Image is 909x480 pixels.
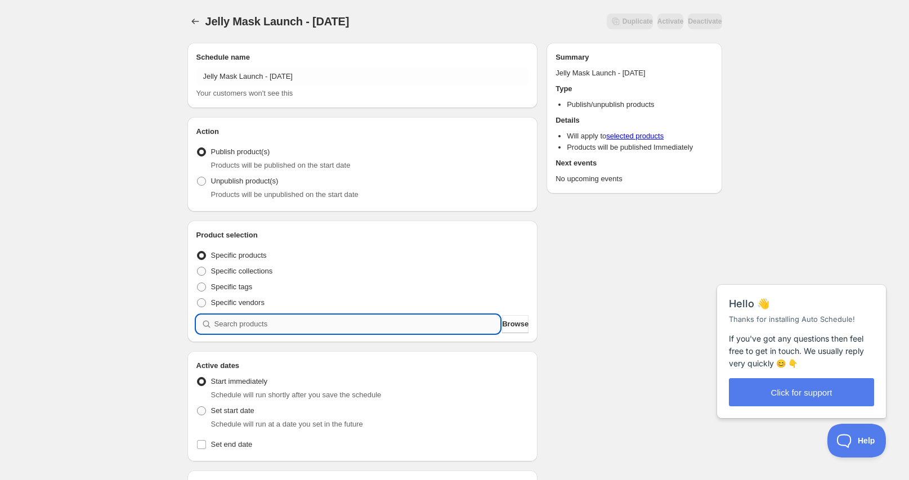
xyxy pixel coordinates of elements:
span: Set end date [211,440,253,448]
h2: Summary [556,52,713,63]
iframe: Help Scout Beacon - Open [827,424,886,457]
span: Publish product(s) [211,147,270,156]
li: Products will be published Immediately [567,142,713,153]
button: Browse [502,315,529,333]
span: Schedule will run shortly after you save the schedule [211,391,382,399]
p: No upcoming events [556,173,713,185]
input: Search products [214,315,500,333]
h2: Action [196,126,529,137]
button: Schedules [187,14,203,29]
span: Your customers won't see this [196,89,293,97]
h2: Schedule name [196,52,529,63]
span: Products will be published on the start date [211,161,351,169]
span: Specific vendors [211,298,265,307]
span: Start immediately [211,377,267,385]
li: Will apply to [567,131,713,142]
span: Specific products [211,251,267,259]
h2: Details [556,115,713,126]
span: Unpublish product(s) [211,177,279,185]
p: Jelly Mask Launch - [DATE] [556,68,713,79]
a: selected products [606,132,664,140]
h2: Active dates [196,360,529,371]
span: Browse [502,318,529,330]
span: Products will be unpublished on the start date [211,190,359,199]
span: Jelly Mask Launch - [DATE] [205,15,350,28]
span: Specific tags [211,282,253,291]
h2: Product selection [196,230,529,241]
span: Specific collections [211,267,273,275]
li: Publish/unpublish products [567,99,713,110]
iframe: Help Scout Beacon - Messages and Notifications [711,257,893,424]
h2: Next events [556,158,713,169]
span: Schedule will run at a date you set in the future [211,420,363,428]
span: Set start date [211,406,254,415]
h2: Type [556,83,713,95]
